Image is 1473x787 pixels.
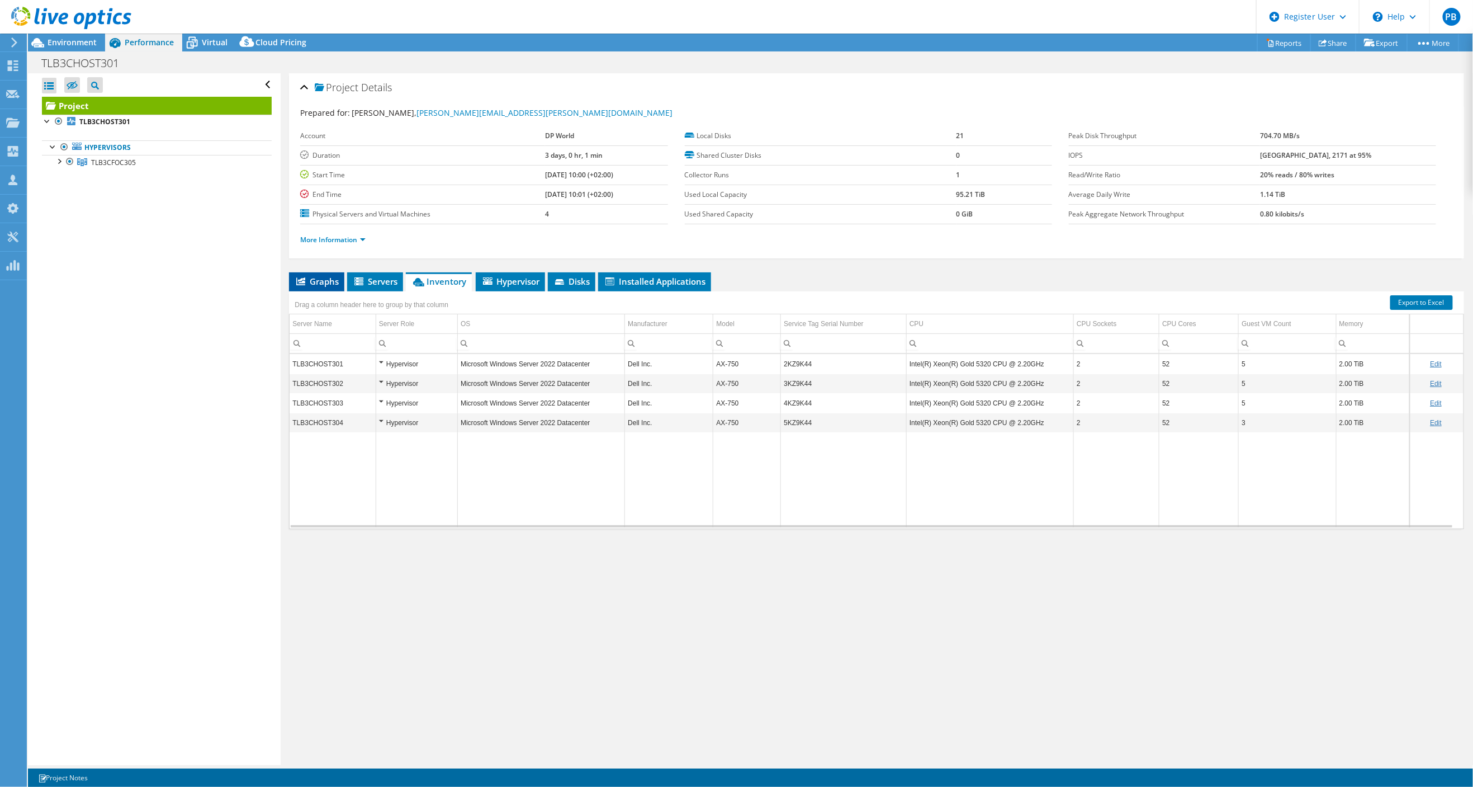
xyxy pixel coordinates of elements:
[1074,314,1159,334] td: CPU Sockets Column
[1159,354,1239,374] td: Column CPU Cores, Value 52
[376,333,458,353] td: Column Server Role, Filter cell
[907,374,1074,393] td: Column CPU, Value Intel(R) Xeon(R) Gold 5320 CPU @ 2.20GHz
[1310,34,1356,51] a: Share
[289,291,1464,529] div: Data grid
[625,354,713,374] td: Column Manufacturer, Value Dell Inc.
[376,413,458,432] td: Column Server Role, Value Hypervisor
[458,333,625,353] td: Column OS, Filter cell
[1159,314,1239,334] td: CPU Cores Column
[1159,374,1239,393] td: Column CPU Cores, Value 52
[458,354,625,374] td: Column OS, Value Microsoft Windows Server 2022 Datacenter
[42,155,272,169] a: TLB3CFOC305
[545,209,549,219] b: 4
[781,333,907,353] td: Column Service Tag Serial Number, Filter cell
[300,235,366,244] a: More Information
[481,276,539,287] span: Hypervisor
[1074,333,1159,353] td: Column CPU Sockets, Filter cell
[1430,360,1442,368] a: Edit
[376,374,458,393] td: Column Server Role, Value Hypervisor
[956,209,973,219] b: 0 GiB
[1356,34,1408,51] a: Export
[300,130,544,142] label: Account
[713,354,781,374] td: Column Model, Value AX-750
[292,297,451,313] div: Drag a column header here to group by that column
[1239,354,1336,374] td: Column Guest VM Count, Value 5
[290,314,376,334] td: Server Name Column
[458,374,625,393] td: Column OS, Value Microsoft Windows Server 2022 Datacenter
[290,413,376,432] td: Column Server Name, Value TLB3CHOST304
[411,276,466,287] span: Inventory
[1336,413,1409,432] td: Column Memory, Value 2.00 TiB
[625,374,713,393] td: Column Manufacturer, Value Dell Inc.
[290,393,376,413] td: Column Server Name, Value TLB3CHOST303
[379,397,454,410] div: Hypervisor
[1069,209,1261,220] label: Peak Aggregate Network Throughput
[956,170,960,180] b: 1
[1430,419,1442,427] a: Edit
[1430,380,1442,388] a: Edit
[379,416,454,430] div: Hypervisor
[1336,393,1409,413] td: Column Memory, Value 2.00 TiB
[1430,399,1442,407] a: Edit
[907,354,1074,374] td: Column CPU, Value Intel(R) Xeon(R) Gold 5320 CPU @ 2.20GHz
[1159,413,1239,432] td: Column CPU Cores, Value 52
[1239,393,1336,413] td: Column Guest VM Count, Value 5
[713,413,781,432] td: Column Model, Value AX-750
[300,169,544,181] label: Start Time
[1069,169,1261,181] label: Read/Write Ratio
[781,374,907,393] td: Column Service Tag Serial Number, Value 3KZ9K44
[1162,317,1196,331] div: CPU Cores
[1074,393,1159,413] td: Column CPU Sockets, Value 2
[713,333,781,353] td: Column Model, Filter cell
[290,333,376,353] td: Column Server Name, Filter cell
[685,150,956,161] label: Shared Cluster Disks
[685,169,956,181] label: Collector Runs
[1239,333,1336,353] td: Column Guest VM Count, Filter cell
[1239,314,1336,334] td: Guest VM Count Column
[1242,317,1291,331] div: Guest VM Count
[1336,333,1409,353] td: Column Memory, Filter cell
[379,357,454,371] div: Hypervisor
[713,393,781,413] td: Column Model, Value AX-750
[1407,34,1459,51] a: More
[545,170,613,180] b: [DATE] 10:00 (+02:00)
[625,413,713,432] td: Column Manufacturer, Value Dell Inc.
[202,37,228,48] span: Virtual
[545,150,603,160] b: 3 days, 0 hr, 1 min
[1339,317,1363,331] div: Memory
[625,333,713,353] td: Column Manufacturer, Filter cell
[48,37,97,48] span: Environment
[36,57,136,69] h1: TLB3CHOST301
[1077,317,1116,331] div: CPU Sockets
[255,37,306,48] span: Cloud Pricing
[461,317,470,331] div: OS
[376,393,458,413] td: Column Server Role, Value Hypervisor
[30,771,96,785] a: Project Notes
[545,131,574,140] b: DP World
[1069,130,1261,142] label: Peak Disk Throughput
[1257,34,1311,51] a: Reports
[1390,295,1453,310] a: Export to Excel
[907,413,1074,432] td: Column CPU, Value Intel(R) Xeon(R) Gold 5320 CPU @ 2.20GHz
[781,393,907,413] td: Column Service Tag Serial Number, Value 4KZ9K44
[553,276,590,287] span: Disks
[1336,374,1409,393] td: Column Memory, Value 2.00 TiB
[42,97,272,115] a: Project
[1260,150,1371,160] b: [GEOGRAPHIC_DATA], 2171 at 95%
[625,393,713,413] td: Column Manufacturer, Value Dell Inc.
[290,374,376,393] td: Column Server Name, Value TLB3CHOST302
[685,209,956,220] label: Used Shared Capacity
[1159,333,1239,353] td: Column CPU Cores, Filter cell
[910,317,923,331] div: CPU
[458,393,625,413] td: Column OS, Value Microsoft Windows Server 2022 Datacenter
[1239,413,1336,432] td: Column Guest VM Count, Value 3
[300,107,350,118] label: Prepared for:
[1373,12,1383,22] svg: \n
[628,317,667,331] div: Manufacturer
[685,130,956,142] label: Local Disks
[458,314,625,334] td: OS Column
[353,276,397,287] span: Servers
[1074,413,1159,432] td: Column CPU Sockets, Value 2
[315,82,358,93] span: Project
[1239,374,1336,393] td: Column Guest VM Count, Value 5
